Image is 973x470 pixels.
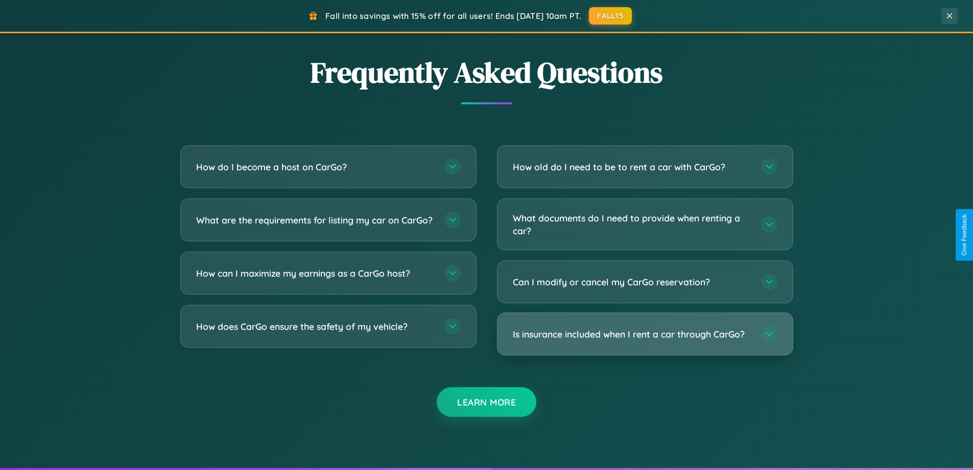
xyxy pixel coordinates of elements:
div: Give Feedback [961,214,968,256]
h3: How does CarGo ensure the safety of my vehicle? [196,320,434,333]
h3: How do I become a host on CarGo? [196,161,434,173]
h3: Is insurance included when I rent a car through CarGo? [513,328,751,341]
button: Learn More [437,387,536,417]
h3: What are the requirements for listing my car on CarGo? [196,214,434,227]
h3: How old do I need to be to rent a car with CarGo? [513,161,751,173]
button: FALL15 [589,7,632,25]
h3: What documents do I need to provide when renting a car? [513,212,751,237]
h2: Frequently Asked Questions [180,53,793,92]
span: Fall into savings with 15% off for all users! Ends [DATE] 10am PT. [325,11,581,21]
h3: How can I maximize my earnings as a CarGo host? [196,267,434,280]
h3: Can I modify or cancel my CarGo reservation? [513,276,751,288]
